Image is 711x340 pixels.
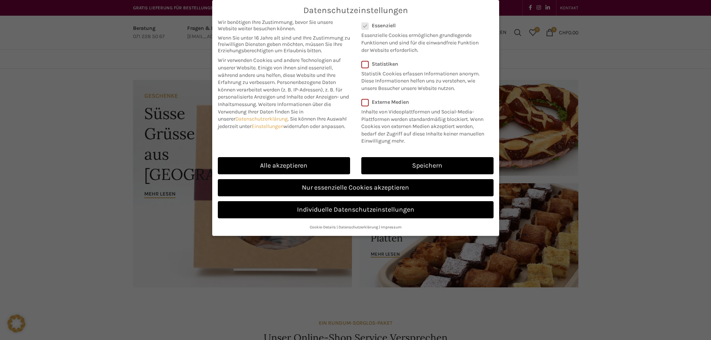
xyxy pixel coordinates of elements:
a: Datenschutzerklärung [235,116,288,122]
p: Statistik Cookies erfassen Informationen anonym. Diese Informationen helfen uns zu verstehen, wie... [361,67,484,92]
span: Wir verwenden Cookies und andere Technologien auf unserer Website. Einige von ihnen sind essenzie... [218,57,341,85]
p: Inhalte von Videoplattformen und Social-Media-Plattformen werden standardmäßig blockiert. Wenn Co... [361,105,489,145]
label: Externe Medien [361,99,489,105]
label: Statistiken [361,61,484,67]
a: Speichern [361,157,494,174]
span: Wir benötigen Ihre Zustimmung, bevor Sie unsere Website weiter besuchen können. [218,19,350,32]
a: Alle akzeptieren [218,157,350,174]
a: Impressum [381,225,402,230]
span: Sie können Ihre Auswahl jederzeit unter widerrufen oder anpassen. [218,116,347,130]
a: Datenschutzerklärung [339,225,378,230]
span: Weitere Informationen über die Verwendung Ihrer Daten finden Sie in unserer . [218,101,331,122]
a: Nur essenzielle Cookies akzeptieren [218,179,494,196]
a: Cookie-Details [310,225,336,230]
a: Einstellungen [251,123,284,130]
span: Personenbezogene Daten können verarbeitet werden (z. B. IP-Adressen), z. B. für personalisierte A... [218,79,349,107]
p: Essenzielle Cookies ermöglichen grundlegende Funktionen und sind für die einwandfreie Funktion de... [361,29,484,54]
label: Essenziell [361,22,484,29]
a: Individuelle Datenschutzeinstellungen [218,201,494,218]
span: Wenn Sie unter 16 Jahre alt sind und Ihre Zustimmung zu freiwilligen Diensten geben möchten, müss... [218,35,350,54]
span: Datenschutzeinstellungen [303,6,408,15]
